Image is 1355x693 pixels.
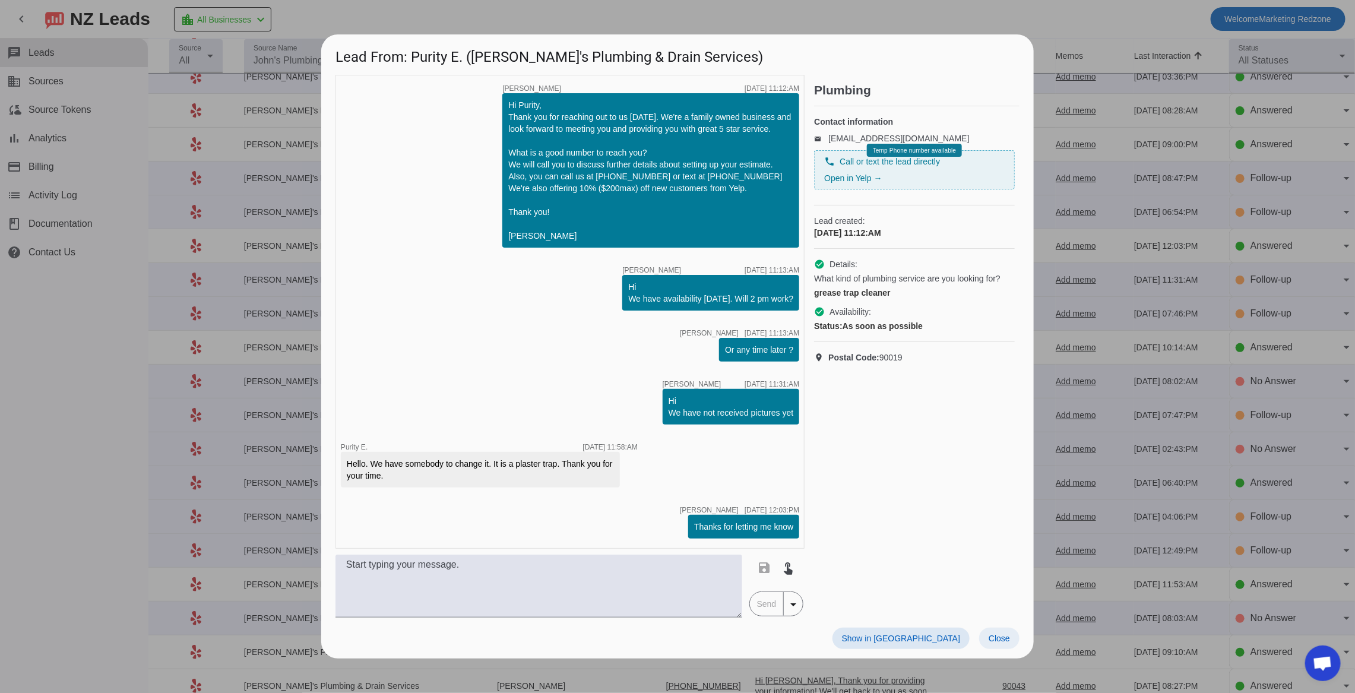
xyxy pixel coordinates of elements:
[814,135,828,141] mat-icon: email
[824,156,835,167] mat-icon: phone
[814,273,1001,284] span: What kind of plumbing service are you looking for?
[814,227,1015,239] div: [DATE] 11:12:AM
[828,352,903,363] span: 90019
[745,267,799,274] div: [DATE] 11:13:AM
[1305,645,1341,681] div: Open chat
[814,306,825,317] mat-icon: check_circle
[622,267,681,274] span: [PERSON_NAME]
[680,507,739,514] span: [PERSON_NAME]
[694,521,793,533] div: Thanks for letting me know
[824,173,882,183] a: Open in Yelp →
[341,443,368,451] span: Purity E.
[663,381,721,388] span: [PERSON_NAME]
[680,330,739,337] span: [PERSON_NAME]
[745,507,799,514] div: [DATE] 12:03:PM
[628,281,793,305] div: Hi We have availability [DATE]. Will 2 pm work?
[814,116,1015,128] h4: Contact information
[781,561,796,575] mat-icon: touch_app
[842,634,960,643] span: Show in [GEOGRAPHIC_DATA]
[814,259,825,270] mat-icon: check_circle
[830,258,857,270] span: Details:
[786,597,800,612] mat-icon: arrow_drop_down
[502,85,561,92] span: [PERSON_NAME]
[814,287,1015,299] div: grease trap cleaner
[830,306,871,318] span: Availability:
[832,628,970,649] button: Show in [GEOGRAPHIC_DATA]
[840,156,940,167] span: Call or text the lead directly
[873,147,956,154] span: Temp Phone number available
[347,458,614,482] div: Hello. We have somebody to change it. It is a plaster trap. Thank you for your time.
[814,320,1015,332] div: As soon as possible
[669,395,794,419] div: Hi We have not received pictures yet
[814,84,1020,96] h2: Plumbing
[814,321,842,331] strong: Status:
[814,353,828,362] mat-icon: location_on
[745,330,799,337] div: [DATE] 11:13:AM
[745,381,799,388] div: [DATE] 11:31:AM
[508,99,793,242] div: Hi Purity, Thank you for reaching out to us [DATE]. We're a family owned business and look forwar...
[989,634,1010,643] span: Close
[745,85,799,92] div: [DATE] 11:12:AM
[828,134,969,143] a: [EMAIL_ADDRESS][DOMAIN_NAME]
[321,34,1034,74] h1: Lead From: Purity E. ([PERSON_NAME]'s Plumbing & Drain Services)
[979,628,1020,649] button: Close
[725,344,793,356] div: Or any time later ?
[814,215,1015,227] span: Lead created:
[583,444,638,451] div: [DATE] 11:58:AM
[828,353,879,362] strong: Postal Code:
